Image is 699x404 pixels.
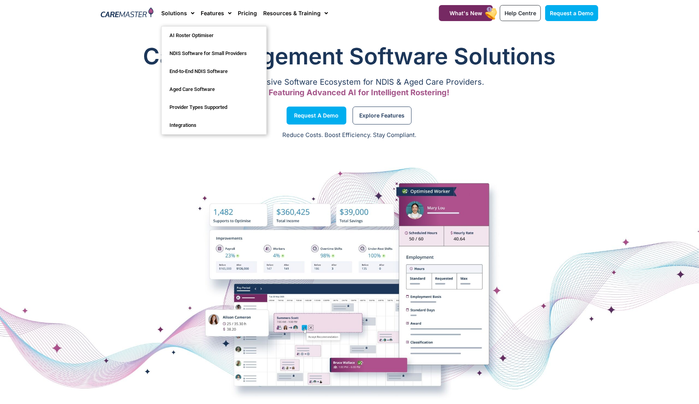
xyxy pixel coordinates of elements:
a: NDIS Software for Small Providers [162,44,266,62]
a: Request a Demo [545,5,598,21]
a: End-to-End NDIS Software [162,62,266,80]
span: Help Centre [505,10,536,16]
a: Aged Care Software [162,80,266,98]
a: Explore Features [353,107,412,125]
a: Request a Demo [287,107,346,125]
a: What's New [439,5,493,21]
img: CareMaster Logo [101,7,153,19]
ul: Solutions [161,26,267,135]
p: A Comprehensive Software Ecosystem for NDIS & Aged Care Providers. [101,80,598,85]
a: Help Centre [500,5,541,21]
span: Request a Demo [294,114,339,117]
a: Provider Types Supported [162,98,266,116]
a: AI Roster Optimiser [162,27,266,44]
p: Reduce Costs. Boost Efficiency. Stay Compliant. [5,131,694,140]
span: Now Featuring Advanced AI for Intelligent Rostering! [250,88,449,97]
span: Request a Demo [550,10,594,16]
span: Explore Features [359,114,405,117]
a: Integrations [162,116,266,134]
h1: Care Management Software Solutions [101,41,598,72]
span: What's New [449,10,482,16]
